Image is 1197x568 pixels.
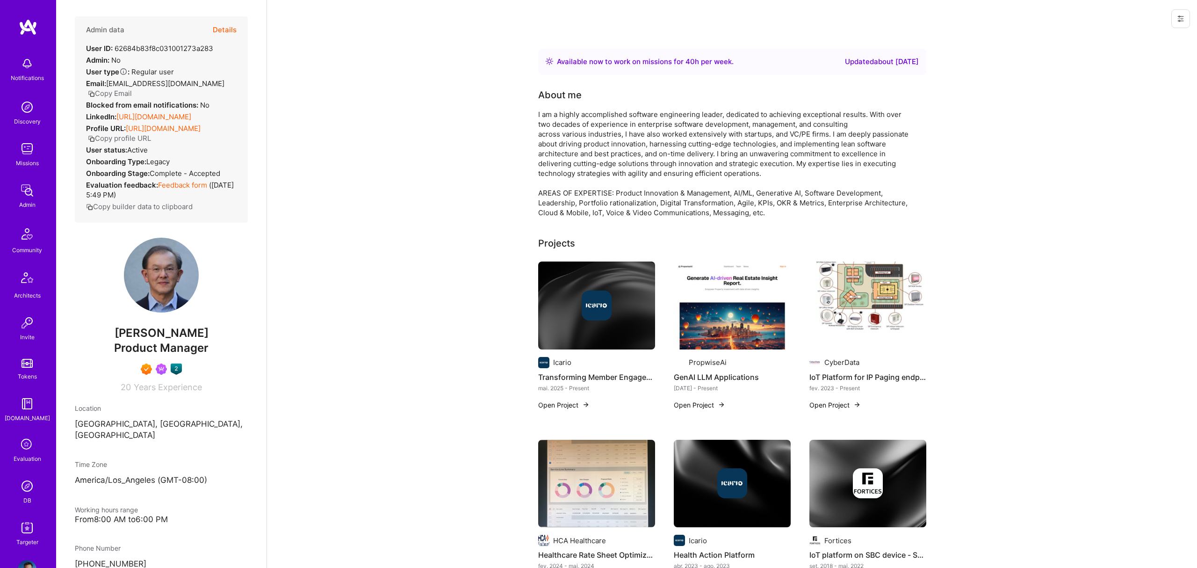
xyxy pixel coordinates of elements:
[674,549,791,561] h4: Health Action Platform
[75,326,248,340] span: [PERSON_NAME]
[674,400,725,410] button: Open Project
[18,477,36,495] img: Admin Search
[119,67,128,76] i: Help
[86,202,193,211] button: Copy builder data to clipboard
[86,180,237,200] div: ( [DATE] 5:49 PM )
[75,515,248,524] div: From 8:00 AM to 6:00 PM
[88,133,151,143] button: Copy profile URL
[582,291,612,320] img: Company logo
[121,382,131,392] span: 20
[75,403,248,413] div: Location
[674,440,791,528] img: cover
[14,117,41,126] div: Discovery
[86,204,93,211] i: icon Copy
[809,371,926,383] h4: IoT Platform for IP Paging endpoints - Requirements & Architecture
[124,238,199,313] img: User Avatar
[689,536,707,546] div: Icario
[86,44,213,53] div: 62684b83f8c031001273a283
[557,56,734,67] div: Available now to work on missions for h per week .
[16,158,39,168] div: Missions
[809,262,926,350] img: IoT Platform for IP Paging endpoints - Requirements & Architecture
[86,56,109,65] strong: Admin:
[809,535,821,546] img: Company logo
[18,394,36,413] img: guide book
[674,357,685,368] img: Company logo
[86,169,150,178] strong: Onboarding Stage:
[75,460,107,468] span: Time Zone
[14,454,41,464] div: Evaluation
[75,544,121,552] span: Phone Number
[538,262,655,350] img: cover
[114,341,209,355] span: Product Manager
[674,383,791,393] div: [DATE] - Present
[14,291,41,300] div: Architects
[22,359,33,368] img: tokens
[213,16,237,44] button: Details
[86,44,113,53] strong: User ID:
[86,67,130,76] strong: User type :
[106,79,224,88] span: [EMAIL_ADDRESS][DOMAIN_NAME]
[685,57,695,66] span: 40
[18,139,36,158] img: teamwork
[18,98,36,117] img: discovery
[809,383,926,393] div: fev. 2023 - Present
[18,436,36,454] i: icon SelectionTeam
[86,79,106,88] strong: Email:
[86,67,174,77] div: Regular user
[18,518,36,537] img: Skill Targeter
[75,506,138,514] span: Working hours range
[158,181,207,189] a: Feedback form
[86,157,146,166] strong: Onboarding Type:
[582,401,590,408] img: arrow-right
[538,440,655,528] img: Healthcare Rate Sheet Optimization
[86,55,121,65] div: No
[86,26,124,34] h4: Admin data
[18,181,36,200] img: admin teamwork
[553,536,606,546] div: HCA Healthcare
[86,124,126,133] strong: Profile URL:
[674,371,791,383] h4: GenAI LLM Applications
[11,73,44,83] div: Notifications
[538,109,912,218] div: I am a highly accomplished software engineering leader, dedicated to achieving exceptional result...
[156,364,167,375] img: Been on Mission
[538,357,549,368] img: Company logo
[809,549,926,561] h4: IoT platform on SBC device - Smart Entry System for multi-tenant communities
[16,268,38,291] img: Architects
[553,357,571,367] div: Icario
[88,88,132,98] button: Copy Email
[146,157,170,166] span: legacy
[18,371,37,381] div: Tokens
[86,146,127,154] strong: User status:
[20,332,35,342] div: Invite
[134,382,202,392] span: Years Experience
[5,413,50,423] div: [DOMAIN_NAME]
[824,536,851,546] div: Fortices
[538,236,575,250] div: Projects
[141,364,152,375] img: Exceptional A.Teamer
[845,56,919,67] div: Updated about [DATE]
[689,357,727,367] div: PropwiseAi
[12,245,42,255] div: Community
[18,54,36,73] img: bell
[718,401,725,408] img: arrow-right
[86,101,200,109] strong: Blocked from email notifications:
[824,357,859,367] div: CyberData
[18,313,36,332] img: Invite
[19,200,36,210] div: Admin
[538,535,549,546] img: Company logo
[16,223,38,245] img: Community
[717,468,747,498] img: Company logo
[809,440,926,528] img: cover
[538,549,655,561] h4: Healthcare Rate Sheet Optimization
[538,88,582,102] div: About me
[674,262,791,350] img: GenAI LLM Applications
[23,495,31,505] div: DB
[809,357,821,368] img: Company logo
[86,100,209,110] div: No
[538,400,590,410] button: Open Project
[126,124,201,133] a: [URL][DOMAIN_NAME]
[75,419,248,441] p: [GEOGRAPHIC_DATA], [GEOGRAPHIC_DATA], [GEOGRAPHIC_DATA]
[16,537,38,547] div: Targeter
[116,112,191,121] a: [URL][DOMAIN_NAME]
[674,535,685,546] img: Company logo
